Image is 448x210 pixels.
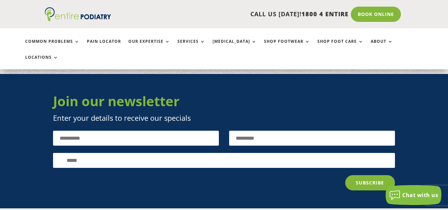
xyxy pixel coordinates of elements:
a: Locations [25,55,58,69]
a: Entire Podiatry [45,16,111,23]
a: Shop Foot Care [317,39,363,53]
span: 1800 4 ENTIRE [301,10,349,18]
a: [MEDICAL_DATA] [213,39,257,53]
a: About [371,39,393,53]
a: Pain Locator [87,39,121,53]
a: Services [177,39,205,53]
a: Common Problems [25,39,80,53]
p: CALL US [DATE]! [126,10,349,19]
a: Our Expertise [128,39,170,53]
a: Shop Footwear [264,39,310,53]
h3: Join our newsletter [53,92,395,114]
button: Chat with us [386,185,441,205]
img: logo (1) [45,7,111,21]
span: Subscribe [356,179,384,186]
a: Book Online [351,7,401,22]
p: Enter your details to receive our specials [53,114,395,122]
span: Chat with us [402,191,438,199]
a: Subscribe [345,175,395,190]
